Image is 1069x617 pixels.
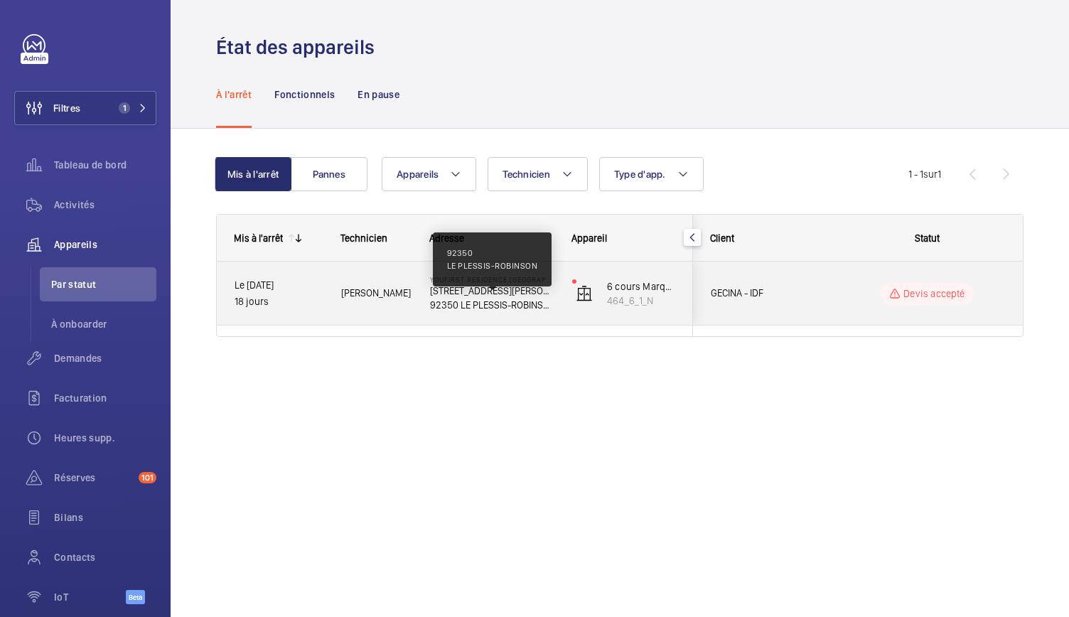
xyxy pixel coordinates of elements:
span: Demandes [54,351,156,365]
span: Facturation [54,391,156,405]
p: Fonctionnels [274,87,335,102]
img: elevator.svg [576,285,593,302]
p: À l'arrêt [216,87,252,102]
span: Type d'app. [614,168,666,180]
div: Appareil [571,232,676,244]
span: Appareils [54,237,156,252]
span: 1 - 1 1 [908,169,941,179]
span: 1 [119,102,130,114]
p: LE PLESSIS-ROBINSON [447,259,538,272]
p: 92350 LE PLESSIS-ROBINSON [430,298,554,312]
span: [PERSON_NAME] [341,285,412,301]
span: Client [710,232,734,244]
span: Statut [915,232,940,244]
span: 101 [139,472,156,483]
span: Beta [126,590,145,604]
span: GECINA - IDF [711,285,820,301]
span: À onboarder [51,317,156,331]
span: Activités [54,198,156,212]
p: Devis accepté [903,286,965,301]
p: 18 jours [235,294,323,310]
span: Contacts [54,550,156,564]
div: Mis à l'arrêt [234,232,283,244]
p: 6 cours Marquis [607,279,675,294]
p: Le [DATE] [235,277,323,294]
span: Appareils [397,168,439,180]
button: Pannes [291,157,367,191]
span: Adresse [429,232,464,244]
span: Technicien [503,168,550,180]
button: Technicien [488,157,588,191]
h1: État des appareils [216,34,383,60]
p: 464_6_1_N [607,294,675,308]
span: Filtres [53,101,80,115]
p: En pause [358,87,399,102]
button: Type d'app. [599,157,704,191]
p: YouFirst Residence [GEOGRAPHIC_DATA] [430,275,554,284]
span: Réserves [54,471,133,485]
button: Mis à l'arrêt [215,157,291,191]
span: Heures supp. [54,431,156,445]
button: Filtres1 [14,91,156,125]
button: Appareils [382,157,476,191]
span: Technicien [340,232,387,244]
span: Par statut [51,277,156,291]
span: sur [923,168,938,180]
span: Tableau de bord [54,158,156,172]
p: [STREET_ADDRESS][PERSON_NAME] [430,284,554,298]
span: Bilans [54,510,156,525]
span: IoT [54,590,126,604]
p: 92350 [447,247,538,259]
